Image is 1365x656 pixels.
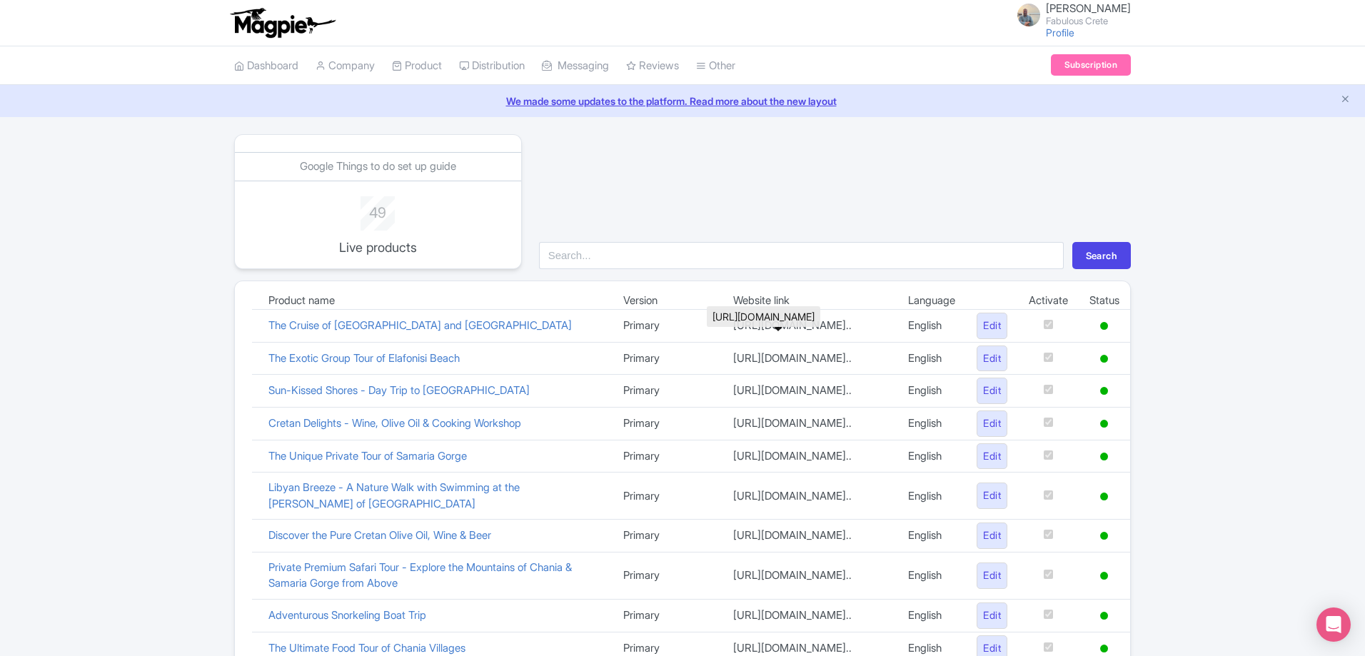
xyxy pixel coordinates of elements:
a: The Cruise of [GEOGRAPHIC_DATA] and [GEOGRAPHIC_DATA] [268,318,572,332]
a: Edit [977,562,1007,589]
img: logo-ab69f6fb50320c5b225c76a69d11143b.png [227,7,338,39]
td: Primary [613,342,722,375]
a: The Exotic Group Tour of Elafonisi Beach [268,351,460,365]
a: Subscription [1051,54,1131,76]
td: English [897,599,966,632]
td: [URL][DOMAIN_NAME].. [722,599,898,632]
td: Primary [613,375,722,408]
td: Language [897,293,966,310]
td: Primary [613,407,722,440]
a: Edit [977,443,1007,470]
td: Primary [613,520,722,552]
a: Edit [977,523,1007,549]
span: [PERSON_NAME] [1046,1,1131,15]
td: English [897,342,966,375]
td: Primary [613,599,722,632]
input: Search... [539,242,1064,269]
a: Edit [977,378,1007,404]
td: Primary [613,440,722,473]
a: The Ultimate Food Tour of Chania Villages [268,641,465,655]
a: Edit [977,483,1007,509]
td: English [897,520,966,552]
a: Google Things to do set up guide [300,159,456,173]
small: Fabulous Crete [1046,16,1131,26]
a: Sun-Kissed Shores - Day Trip to [GEOGRAPHIC_DATA] [268,383,530,397]
td: [URL][DOMAIN_NAME].. [722,552,898,599]
td: English [897,440,966,473]
p: Live products [319,238,436,257]
td: Version [613,293,722,310]
a: Dashboard [234,46,298,86]
a: Edit [977,345,1007,372]
td: [URL][DOMAIN_NAME].. [722,520,898,552]
td: [URL][DOMAIN_NAME].. [722,473,898,520]
a: Profile [1046,26,1074,39]
a: Private Premium Safari Tour - Explore the Mountains of Chania & Samaria Gorge from Above [268,560,572,590]
td: English [897,552,966,599]
td: English [897,407,966,440]
td: English [897,375,966,408]
a: Reviews [626,46,679,86]
a: Edit [977,602,1007,629]
div: 49 [319,196,436,223]
td: Website link [722,293,898,310]
td: Primary [613,473,722,520]
td: Activate [1018,293,1079,310]
td: [URL][DOMAIN_NAME].. [722,440,898,473]
td: Primary [613,552,722,599]
div: Open Intercom Messenger [1316,607,1351,642]
a: Messaging [542,46,609,86]
a: Adventurous Snorkeling Boat Trip [268,608,426,622]
a: Distribution [459,46,525,86]
td: Status [1079,293,1130,310]
a: Cretan Delights - Wine, Olive Oil & Cooking Workshop [268,416,521,430]
td: Product name [258,293,613,310]
a: Discover the Pure Cretan Olive Oil, Wine & Beer [268,528,491,542]
button: Close announcement [1340,92,1351,109]
a: We made some updates to the platform. Read more about the new layout [9,94,1356,109]
button: Search [1072,242,1131,269]
td: [URL][DOMAIN_NAME].. [722,375,898,408]
a: [PERSON_NAME] Fabulous Crete [1009,3,1131,26]
a: Edit [977,410,1007,437]
div: [URL][DOMAIN_NAME] [707,306,820,327]
img: qem1bau62ptz47k3dxme.jpg [1017,4,1040,26]
a: Other [696,46,735,86]
td: Primary [613,310,722,343]
td: [URL][DOMAIN_NAME].. [722,342,898,375]
a: Company [316,46,375,86]
a: Libyan Breeze - A Nature Walk with Swimming at the [PERSON_NAME] of [GEOGRAPHIC_DATA] [268,480,520,510]
td: [URL][DOMAIN_NAME].. [722,407,898,440]
td: English [897,310,966,343]
a: The Unique Private Tour of Samaria Gorge [268,449,467,463]
a: Product [392,46,442,86]
a: Edit [977,313,1007,339]
td: English [897,473,966,520]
